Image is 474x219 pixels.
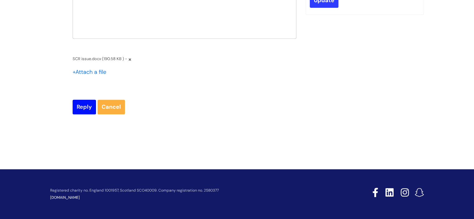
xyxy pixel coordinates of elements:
input: Reply [73,100,96,114]
span: SCR issue.docx (190.58 KB ) - [73,55,127,62]
a: Cancel [98,100,125,114]
a: [DOMAIN_NAME] [50,195,80,200]
div: Attach a file [73,67,110,77]
p: Registered charity no. England 1001957, Scotland SCO40009. Company registration no. 2580377 [50,188,328,193]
